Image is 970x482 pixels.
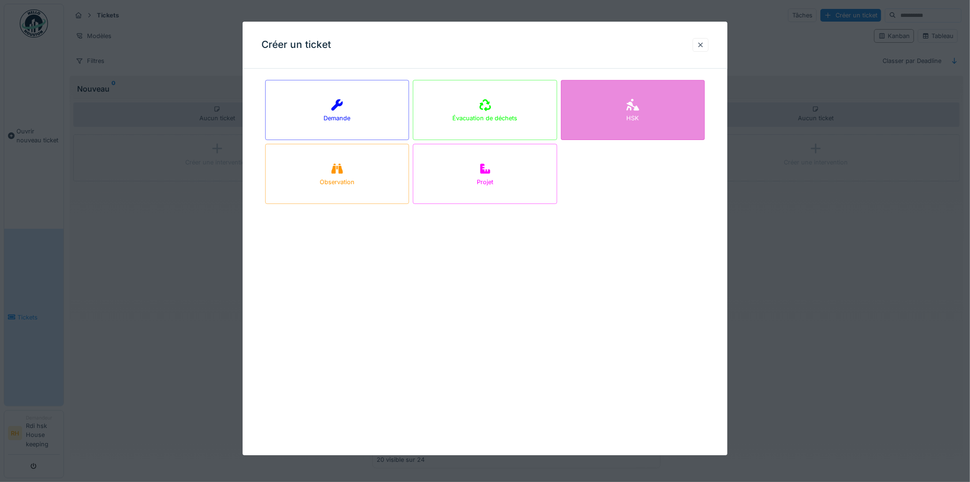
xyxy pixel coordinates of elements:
[453,114,518,123] div: Évacuation de déchets
[320,178,355,187] div: Observation
[477,178,493,187] div: Projet
[324,114,351,123] div: Demande
[627,114,639,123] div: HSK
[261,39,331,51] h3: Créer un ticket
